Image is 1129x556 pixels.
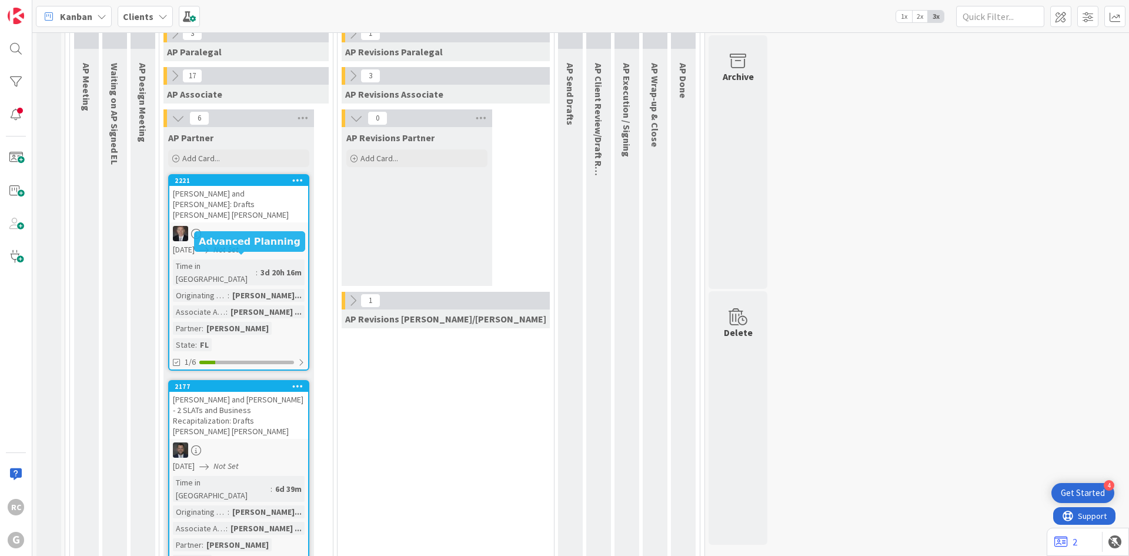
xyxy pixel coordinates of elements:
div: 2221[PERSON_NAME] and [PERSON_NAME]: Drafts [PERSON_NAME] [PERSON_NAME] [169,175,308,222]
span: : [228,289,229,302]
div: Originating Attorney [173,505,228,518]
div: Partner [173,322,202,335]
div: 6d 39m [272,482,305,495]
div: [PERSON_NAME] ... [228,522,305,535]
span: 1 [360,26,380,41]
div: Get Started [1061,487,1105,499]
span: : [202,538,203,551]
span: 1x [896,11,912,22]
span: AP Wrap-up & Close [649,63,661,147]
span: [DATE] [173,244,195,256]
span: Waiting on AP Signed EL [109,63,121,165]
b: Clients [123,11,153,22]
span: 3x [928,11,944,22]
span: Add Card... [360,153,398,164]
span: Support [25,2,54,16]
div: Associate Assigned [173,522,226,535]
div: [PERSON_NAME]... [229,505,305,518]
div: FL [197,338,212,351]
i: Not Set [213,461,239,471]
div: 2177 [169,381,308,392]
span: 1/6 [185,356,196,368]
span: AP Associate [167,88,222,100]
span: 17 [182,69,202,83]
div: 3d 20h 16m [258,266,305,279]
div: RC [8,499,24,515]
span: AP Revisions Associate [345,88,443,100]
span: : [270,482,272,495]
a: 2221[PERSON_NAME] and [PERSON_NAME]: Drafts [PERSON_NAME] [PERSON_NAME]BG[DATE]Not SetTime in [GE... [168,174,309,371]
span: : [226,305,228,318]
img: BG [173,226,188,241]
span: : [228,505,229,518]
span: : [202,322,203,335]
div: [PERSON_NAME] and [PERSON_NAME] - 2 SLATs and Business Recapitalization: Drafts [PERSON_NAME] [PE... [169,392,308,439]
span: AP Client Review/Draft Review Meeting [593,63,604,228]
span: AP Revisions Paralegal [345,46,443,58]
div: [PERSON_NAME] [203,538,272,551]
div: Associate Assigned [173,305,226,318]
span: : [226,522,228,535]
div: Archive [723,69,754,84]
img: Visit kanbanzone.com [8,8,24,24]
span: 3 [182,26,202,41]
span: : [195,338,197,351]
span: 6 [189,111,209,125]
span: : [256,266,258,279]
div: Originating Attorney [173,289,228,302]
span: AP Send Drafts [564,63,576,125]
span: Kanban [60,9,92,24]
div: Partner [173,538,202,551]
span: AP Design Meeting [137,63,149,142]
span: 3 [360,69,380,83]
span: AP Execution / Signing [621,63,633,157]
span: 2x [912,11,928,22]
input: Quick Filter... [956,6,1044,27]
span: Add Card... [182,153,220,164]
div: Time in [GEOGRAPHIC_DATA] [173,476,270,502]
div: 2221 [169,175,308,186]
h5: Advanced Planning [199,236,300,247]
span: [DATE] [173,460,195,472]
div: BG [169,226,308,241]
div: JW [169,442,308,458]
div: Time in [GEOGRAPHIC_DATA] [173,259,256,285]
div: [PERSON_NAME] and [PERSON_NAME]: Drafts [PERSON_NAME] [PERSON_NAME] [169,186,308,222]
div: 2177 [175,382,308,391]
span: 1 [360,294,380,308]
span: AP Revisions Brad/Jonas [345,313,546,325]
div: 2177[PERSON_NAME] and [PERSON_NAME] - 2 SLATs and Business Recapitalization: Drafts [PERSON_NAME]... [169,381,308,439]
div: [PERSON_NAME]... [229,289,305,302]
span: 0 [368,111,388,125]
div: G [8,532,24,548]
span: AP Revisions Partner [346,132,435,144]
span: AP Meeting [81,63,92,111]
span: AP Paralegal [167,46,222,58]
span: AP Partner [168,132,213,144]
div: Delete [724,325,753,339]
a: 2 [1054,535,1077,549]
div: 2221 [175,177,308,185]
div: [PERSON_NAME] [203,322,272,335]
span: AP Done [677,63,689,98]
div: [PERSON_NAME] ... [228,305,305,318]
div: 4 [1104,480,1114,491]
img: JW [173,442,188,458]
div: State [173,338,195,351]
div: Open Get Started checklist, remaining modules: 4 [1051,483,1114,503]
